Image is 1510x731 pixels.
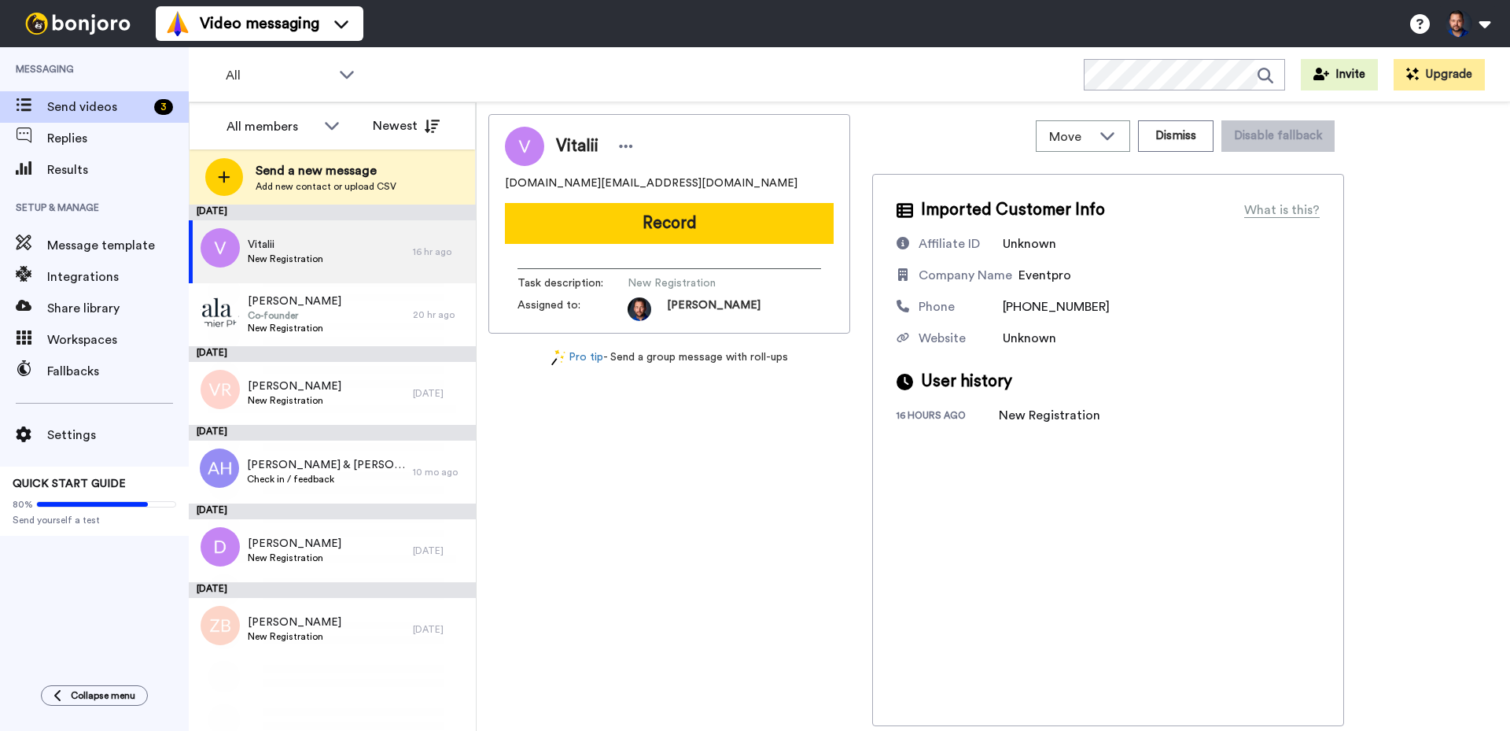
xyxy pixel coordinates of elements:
div: [DATE] [189,582,476,598]
div: [DATE] [189,205,476,220]
div: All members [226,117,316,136]
div: [DATE] [413,545,468,557]
span: Send videos [47,98,148,116]
div: 3 [154,99,173,115]
span: Unknown [1003,238,1056,250]
span: [PERSON_NAME] [667,297,761,321]
img: v.png [201,228,240,268]
img: vm-color.svg [165,11,190,36]
span: New Registration [248,630,341,643]
span: Fallbacks [47,362,189,381]
span: New Registration [248,253,323,265]
span: [PHONE_NUMBER] [1003,301,1110,313]
img: magic-wand.svg [551,349,565,366]
div: New Registration [999,406,1100,425]
img: c468e1ff-b451-43cd-a5a9-e7e40d1b14ef.png [201,291,240,330]
a: Pro tip [551,349,603,366]
span: Eventpro [1018,269,1071,282]
span: Add new contact or upload CSV [256,180,396,193]
span: User history [921,370,1012,393]
img: vr.png [201,370,240,409]
span: Check in / feedback [247,473,405,485]
span: [PERSON_NAME] & [PERSON_NAME] [247,457,405,473]
button: Upgrade [1394,59,1485,90]
div: 20 hr ago [413,308,468,321]
button: Collapse menu [41,685,148,706]
button: Invite [1301,59,1378,90]
div: What is this? [1244,201,1320,220]
div: [DATE] [189,425,476,441]
div: Company Name [919,266,1012,285]
span: QUICK START GUIDE [13,478,126,489]
span: Send a new message [256,161,396,180]
span: Send yourself a test [13,514,176,526]
span: [PERSON_NAME] [248,615,341,630]
div: [DATE] [189,346,476,362]
span: New Registration [248,552,341,564]
div: Website [919,329,966,348]
span: Replies [47,129,189,148]
span: Video messaging [200,13,319,35]
div: [DATE] [413,623,468,636]
div: Phone [919,297,955,316]
button: Record [505,203,834,244]
span: All [226,66,331,85]
span: Vitalii [556,135,598,158]
span: [PERSON_NAME] [248,378,341,394]
button: Disable fallback [1221,120,1335,152]
span: Co-founder [248,309,341,322]
span: Assigned to: [517,297,628,321]
span: Message template [47,236,189,255]
span: [DOMAIN_NAME][EMAIL_ADDRESS][DOMAIN_NAME] [505,175,797,191]
span: [PERSON_NAME] [248,536,341,552]
span: Integrations [47,268,189,286]
span: New Registration [628,275,777,291]
span: [PERSON_NAME] [248,294,341,309]
span: Collapse menu [71,689,135,702]
span: New Registration [248,322,341,334]
img: d.png [201,527,240,567]
div: Affiliate ID [919,234,980,253]
button: Newest [361,110,451,142]
div: 10 mo ago [413,466,468,478]
span: Workspaces [47,330,189,349]
img: zb.png [201,606,240,645]
span: Vitalii [248,237,323,253]
span: Results [47,161,189,179]
img: Image of Vitalii [505,127,544,166]
button: Dismiss [1138,120,1214,152]
span: Imported Customer Info [921,198,1105,222]
span: Task description : [517,275,628,291]
span: New Registration [248,394,341,407]
span: Settings [47,426,189,445]
div: [DATE] [189,504,476,519]
img: bj-logo-header-white.svg [19,13,137,35]
div: - Send a group message with roll-ups [488,349,850,366]
div: [DATE] [413,387,468,400]
div: 16 hours ago [897,409,999,425]
span: 80% [13,498,33,511]
img: 79489a2f-ad7e-4e8b-bee0-c75d2bed23d4-1709122455.jpg [628,297,651,321]
div: 16 hr ago [413,246,468,258]
img: ah.png [200,449,239,488]
span: Move [1049,127,1092,146]
span: Unknown [1003,332,1056,345]
span: Share library [47,299,189,318]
